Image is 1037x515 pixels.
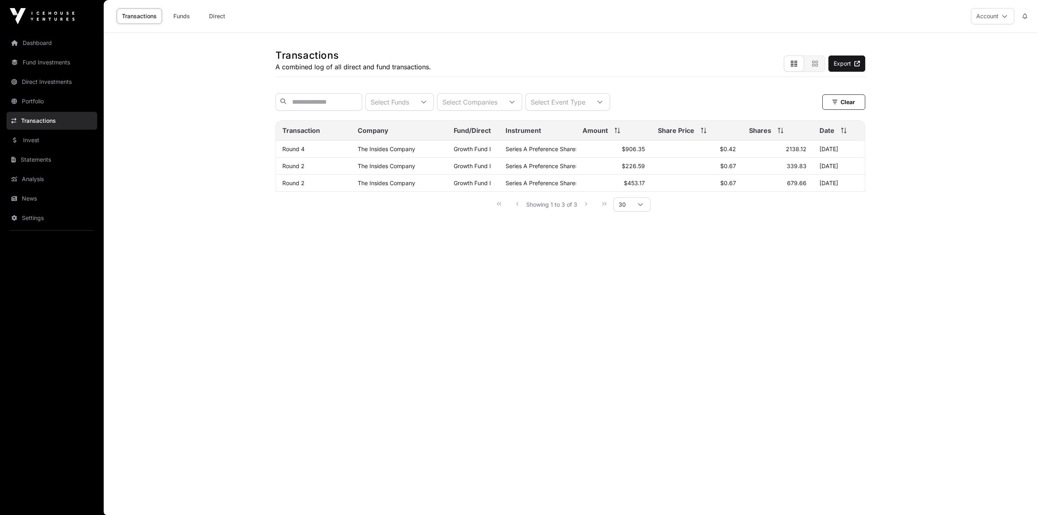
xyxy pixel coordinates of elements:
[275,62,431,72] p: A combined log of all direct and fund transactions.
[720,180,736,186] span: $0.67
[749,126,771,135] span: Shares
[358,180,415,186] a: The Insides Company
[996,476,1037,515] iframe: Chat Widget
[576,141,651,158] td: $906.35
[813,175,865,192] td: [DATE]
[526,94,590,110] div: Select Event Type
[583,126,608,135] span: Amount
[6,112,97,130] a: Transactions
[6,53,97,71] a: Fund Investments
[6,131,97,149] a: Invest
[720,162,736,169] span: $0.67
[366,94,414,110] div: Select Funds
[6,151,97,169] a: Statements
[506,180,578,186] span: Series A Preference Shares
[201,9,233,24] a: Direct
[6,170,97,188] a: Analysis
[614,198,631,211] span: Rows per page
[6,34,97,52] a: Dashboard
[813,141,865,158] td: [DATE]
[165,9,198,24] a: Funds
[813,158,865,175] td: [DATE]
[454,145,491,152] a: Growth Fund I
[358,145,415,152] a: The Insides Company
[454,162,491,169] a: Growth Fund I
[720,145,736,152] span: $0.42
[6,190,97,207] a: News
[786,145,807,152] span: 2138.12
[787,162,807,169] span: 339.83
[6,92,97,110] a: Portfolio
[282,126,320,135] span: Transaction
[282,162,305,169] a: Round 2
[822,94,865,110] button: Clear
[506,162,578,169] span: Series A Preference Shares
[454,126,491,135] span: Fund/Direct
[787,180,807,186] span: 679.66
[454,180,491,186] a: Growth Fund I
[117,9,162,24] a: Transactions
[10,8,75,24] img: Icehouse Ventures Logo
[526,201,577,208] span: Showing 1 to 3 of 3
[576,158,651,175] td: $226.59
[358,126,388,135] span: Company
[358,162,415,169] a: The Insides Company
[658,126,694,135] span: Share Price
[576,175,651,192] td: $453.17
[437,94,502,110] div: Select Companies
[506,145,578,152] span: Series A Preference Shares
[282,180,305,186] a: Round 2
[819,126,834,135] span: Date
[275,49,431,62] h1: Transactions
[971,8,1014,24] button: Account
[828,56,865,72] a: Export
[282,145,305,152] a: Round 4
[6,73,97,91] a: Direct Investments
[506,126,541,135] span: Instrument
[6,209,97,227] a: Settings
